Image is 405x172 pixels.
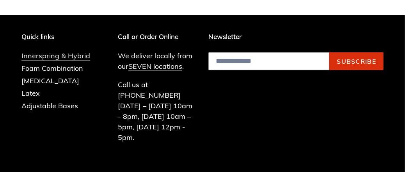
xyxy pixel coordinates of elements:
[21,51,90,61] a: Innerspring & Hybrid
[21,76,79,85] a: [MEDICAL_DATA]
[21,64,83,73] a: Foam Combination
[329,52,384,70] button: Subscribe
[21,101,78,110] a: Adjustable Bases
[208,52,329,70] input: Email address
[337,57,376,65] span: Subscribe
[21,33,102,41] p: Quick links
[21,89,40,98] a: Latex
[118,79,197,143] p: Call us at [PHONE_NUMBER] [DATE] – [DATE] 10am - 8pm, [DATE] 10am – 5pm, [DATE] 12pm - 5pm.
[118,33,197,41] p: Call or Order Online
[128,62,182,71] a: SEVEN locations
[208,33,384,41] p: Newsletter
[118,50,197,72] p: We deliver locally from our .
